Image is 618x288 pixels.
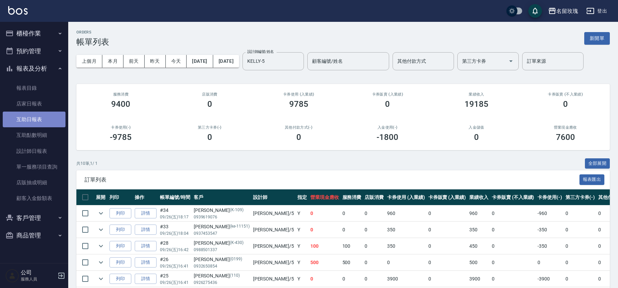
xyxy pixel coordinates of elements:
p: 0988501337 [194,247,250,253]
th: 卡券販賣 (不入業績) [490,189,536,205]
button: 新開單 [584,32,610,45]
td: 450 [468,238,490,254]
td: -350 [536,222,564,238]
td: Y [296,222,309,238]
p: 0939619076 [194,214,250,220]
th: 業績收入 [468,189,490,205]
h2: ORDERS [76,30,109,34]
div: 名留玫瑰 [556,7,578,15]
td: 0 [363,205,385,221]
button: expand row [96,241,106,251]
td: [PERSON_NAME] /5 [251,271,296,287]
a: 店家日報表 [3,96,65,112]
button: 報表匯出 [579,174,605,185]
td: Y [296,238,309,254]
td: 0 [564,205,597,221]
a: 單一服務項目查詢 [3,159,65,175]
p: 0937453547 [194,230,250,236]
p: 共 10 筆, 1 / 1 [76,160,98,167]
th: 設計師 [251,189,296,205]
th: 操作 [133,189,158,205]
button: expand row [96,274,106,284]
button: 上個月 [76,55,102,68]
td: 0 [490,271,536,287]
a: 顧客入金餘額表 [3,190,65,206]
button: 列印 [109,274,131,284]
div: [PERSON_NAME] [194,256,250,263]
td: Y [296,255,309,271]
td: 0 [341,205,363,221]
p: (ke-11151) [230,223,250,230]
td: Y [296,205,309,221]
img: Logo [8,6,28,15]
td: 0 [427,238,468,254]
td: 500 [341,255,363,271]
p: 09/26 (五) 16:42 [160,247,190,253]
h2: 卡券使用(-) [85,125,157,130]
td: 0 [564,271,597,287]
div: [PERSON_NAME] [194,272,250,279]
th: 指定 [296,189,309,205]
a: 新開單 [584,35,610,41]
td: 350 [385,238,427,254]
div: [PERSON_NAME] [194,240,250,247]
a: 詳情 [135,274,157,284]
a: 互助點數明細 [3,127,65,143]
button: 櫃檯作業 [3,25,65,42]
h2: 其他付款方式(-) [262,125,335,130]
a: 詳情 [135,257,157,268]
td: 0 [490,255,536,271]
th: 展開 [94,189,108,205]
h3: 服務消費 [85,92,157,97]
button: 名留玫瑰 [545,4,581,18]
a: 報表目錄 [3,80,65,96]
h2: 卡券販賣 (入業績) [351,92,424,97]
p: 09/26 (五) 16:41 [160,263,190,269]
td: 0 [309,271,341,287]
td: 0 [341,222,363,238]
h3: 9400 [111,99,130,109]
td: 0 [490,222,536,238]
div: [PERSON_NAME] [194,207,250,214]
td: 0 [490,238,536,254]
td: 0 [536,255,564,271]
button: 列印 [109,208,131,219]
td: [PERSON_NAME] /5 [251,222,296,238]
p: 服務人員 [21,276,56,282]
img: Person [5,269,19,283]
a: 詳情 [135,225,157,235]
button: expand row [96,257,106,268]
h2: 業績收入 [440,92,513,97]
td: 0 [363,255,385,271]
label: 設計師編號/姓名 [247,49,274,54]
button: 列印 [109,225,131,235]
th: 卡券使用 (入業績) [385,189,427,205]
button: 今天 [166,55,187,68]
td: 500 [468,255,490,271]
p: (K-109) [230,207,244,214]
h3: 0 [563,99,568,109]
h2: 入金使用(-) [351,125,424,130]
p: (110) [230,272,240,279]
h2: 卡券販賣 (不入業績) [529,92,602,97]
a: 設計師日報表 [3,143,65,159]
td: #26 [158,255,192,271]
h3: 0 [474,132,479,142]
p: 09/26 (五) 16:41 [160,279,190,286]
a: 互助日報表 [3,112,65,127]
th: 列印 [108,189,133,205]
h3: 7600 [556,132,575,142]
button: 預約管理 [3,42,65,60]
td: -960 [536,205,564,221]
td: 960 [468,205,490,221]
button: 列印 [109,241,131,251]
td: 3900 [468,271,490,287]
h3: 0 [296,132,301,142]
td: 0 [363,271,385,287]
span: 訂單列表 [85,176,579,183]
button: 報表及分析 [3,60,65,77]
th: 第三方卡券(-) [564,189,597,205]
h3: 9785 [289,99,308,109]
button: 商品管理 [3,227,65,244]
th: 客戶 [192,189,251,205]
